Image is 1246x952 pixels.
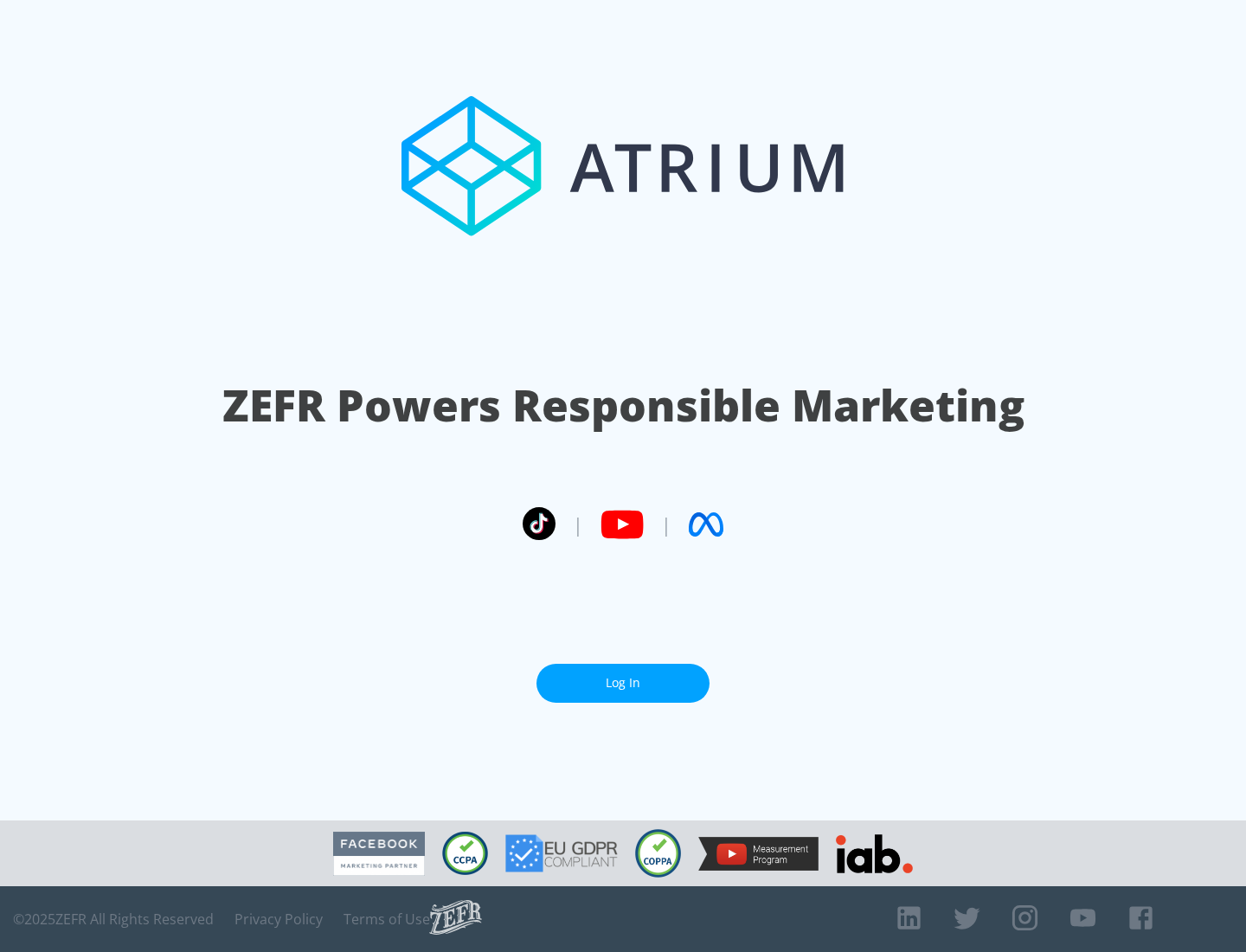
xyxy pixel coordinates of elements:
span: | [661,511,671,537]
h1: ZEFR Powers Responsible Marketing [222,376,1024,435]
img: CCPA Compliant [442,832,488,875]
img: IAB [836,834,913,873]
span: | [573,511,583,537]
span: © 2025 ZEFR All Rights Reserved [13,910,214,928]
img: COPPA Compliant [635,829,681,878]
img: Facebook Marketing Partner [333,832,425,876]
img: GDPR Compliant [505,834,618,872]
a: Terms of Use [344,910,430,928]
img: YouTube Measurement Program [698,837,819,871]
a: Privacy Policy [234,910,323,928]
a: Log In [536,664,710,703]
